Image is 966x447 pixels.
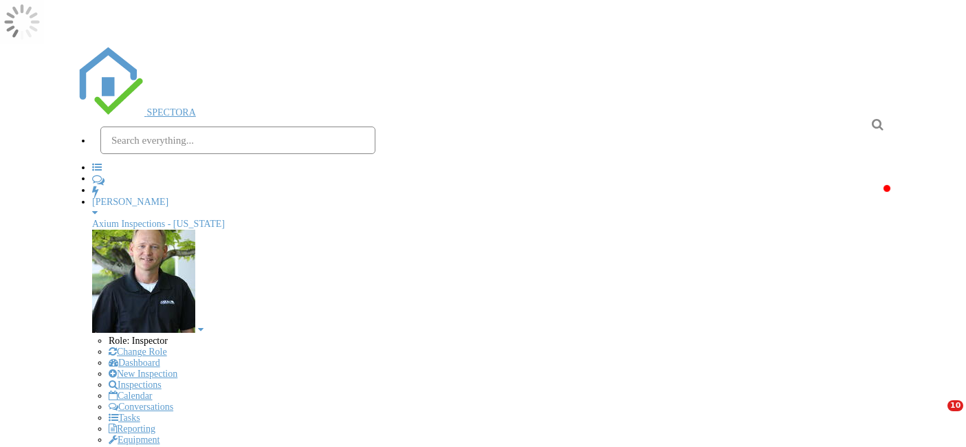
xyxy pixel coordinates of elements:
a: Inspections [109,380,162,390]
a: SPECTORA [76,107,196,118]
a: Equipment [109,435,160,445]
a: Change Role [109,347,167,357]
a: Dashboard [109,358,160,368]
div: Axium Inspections - Colorado [92,219,890,230]
div: [PERSON_NAME] [92,197,890,208]
a: Tasks [109,413,140,423]
a: New Inspection [109,369,177,379]
span: SPECTORA [147,107,196,118]
span: Role: Inspector [109,336,168,346]
iframe: Intercom live chat [919,400,952,433]
img: The Best Home Inspection Software - Spectora [76,47,144,116]
img: tim_krapfl_2.jpeg [92,230,195,333]
span: 10 [947,400,963,411]
a: Calendar [109,391,153,401]
a: Reporting [109,424,155,434]
a: Conversations [109,402,173,412]
input: Search everything... [100,127,375,154]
